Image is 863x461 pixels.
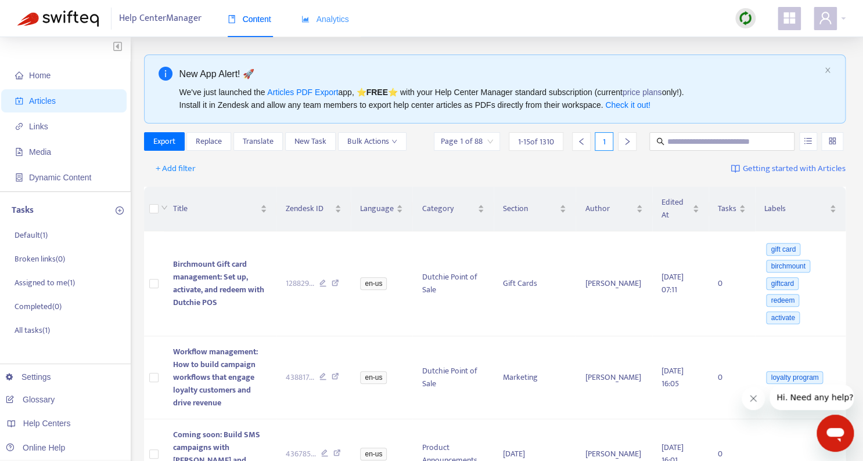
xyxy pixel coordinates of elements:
[147,159,204,178] button: + Add filter
[623,137,631,146] span: right
[179,86,820,111] div: We've just launched the app, ⭐ ⭐️ with your Help Center Manager standard subscription (current on...
[764,202,827,215] span: Labels
[153,135,175,148] span: Export
[766,294,799,307] span: redeem
[15,122,23,130] span: link
[743,162,846,176] span: Getting started with Articles
[29,147,51,157] span: Media
[286,448,316,460] span: 436785 ...
[15,97,23,105] span: account-book
[769,384,854,410] iframe: Message from company
[29,173,91,182] span: Dynamic Content
[782,11,796,25] span: appstore
[285,132,336,151] button: New Task
[366,88,387,97] b: FREE
[494,231,576,336] td: Gift Cards
[286,202,333,215] span: Zendesk ID
[15,148,23,156] span: file-image
[12,204,34,217] p: Tasks
[164,187,276,231] th: Title
[391,139,397,144] span: down
[360,202,394,215] span: Language
[576,336,652,419] td: [PERSON_NAME]
[15,324,50,336] p: All tasks ( 1 )
[17,10,99,27] img: Swifteq
[731,164,740,173] img: image-link
[623,88,662,97] a: price plans
[494,336,576,419] td: Marketing
[817,415,854,452] iframe: Button to launch messaging window
[15,253,65,265] p: Broken links ( 0 )
[29,96,56,106] span: Articles
[15,229,48,241] p: Default ( 1 )
[503,202,558,215] span: Section
[23,419,71,428] span: Help Centers
[338,132,407,151] button: Bulk Actionsdown
[360,277,387,290] span: en-us
[412,187,493,231] th: Category
[29,71,51,80] span: Home
[605,100,650,110] a: Check it out!
[494,187,576,231] th: Section
[709,336,755,419] td: 0
[661,270,684,296] span: [DATE] 07:11
[595,132,613,151] div: 1
[301,15,310,23] span: area-chart
[15,71,23,79] span: home
[585,202,634,215] span: Author
[755,187,846,231] th: Labels
[577,137,585,146] span: left
[661,364,684,390] span: [DATE] 16:05
[412,231,493,336] td: Dutchie Point of Sale
[360,448,387,460] span: en-us
[766,311,799,324] span: activate
[144,132,185,151] button: Export
[286,371,314,384] span: 438817 ...
[173,345,258,409] span: Workflow management: How to build campaign workflows that engage loyalty customers and drive revenue
[159,67,172,81] span: info-circle
[347,135,397,148] span: Bulk Actions
[656,137,664,146] span: search
[173,202,258,215] span: Title
[742,387,765,410] iframe: Close message
[6,443,65,452] a: Online Help
[766,277,798,290] span: giftcard
[228,14,271,24] span: Content
[652,187,709,231] th: Edited At
[731,159,846,178] a: Getting started with Articles
[196,135,222,148] span: Replace
[718,202,736,215] span: Tasks
[119,8,202,30] span: Help Center Manager
[301,14,349,24] span: Analytics
[186,132,231,151] button: Replace
[709,231,755,336] td: 0
[29,122,48,131] span: Links
[15,277,75,289] p: Assigned to me ( 1 )
[766,243,800,256] span: gift card
[804,137,812,145] span: unordered-list
[6,395,55,404] a: Glossary
[161,204,168,211] span: down
[518,136,554,148] span: 1 - 15 of 1310
[766,371,823,384] span: loyalty program
[179,67,820,81] div: New App Alert! 🚀
[422,202,474,215] span: Category
[6,372,51,382] a: Settings
[661,196,690,222] span: Edited At
[267,88,338,97] a: Articles PDF Export
[156,162,196,176] span: + Add filter
[233,132,283,151] button: Translate
[738,11,753,26] img: sync.dc5367851b00ba804db3.png
[799,132,817,151] button: unordered-list
[15,300,62,313] p: Completed ( 0 )
[412,336,493,419] td: Dutchie Point of Sale
[709,187,755,231] th: Tasks
[228,15,236,23] span: book
[818,11,832,25] span: user
[351,187,412,231] th: Language
[824,67,831,74] button: close
[173,257,264,309] span: Birchmount Gift card management: Set up, activate, and redeem with Dutchie POS
[286,277,314,290] span: 128829 ...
